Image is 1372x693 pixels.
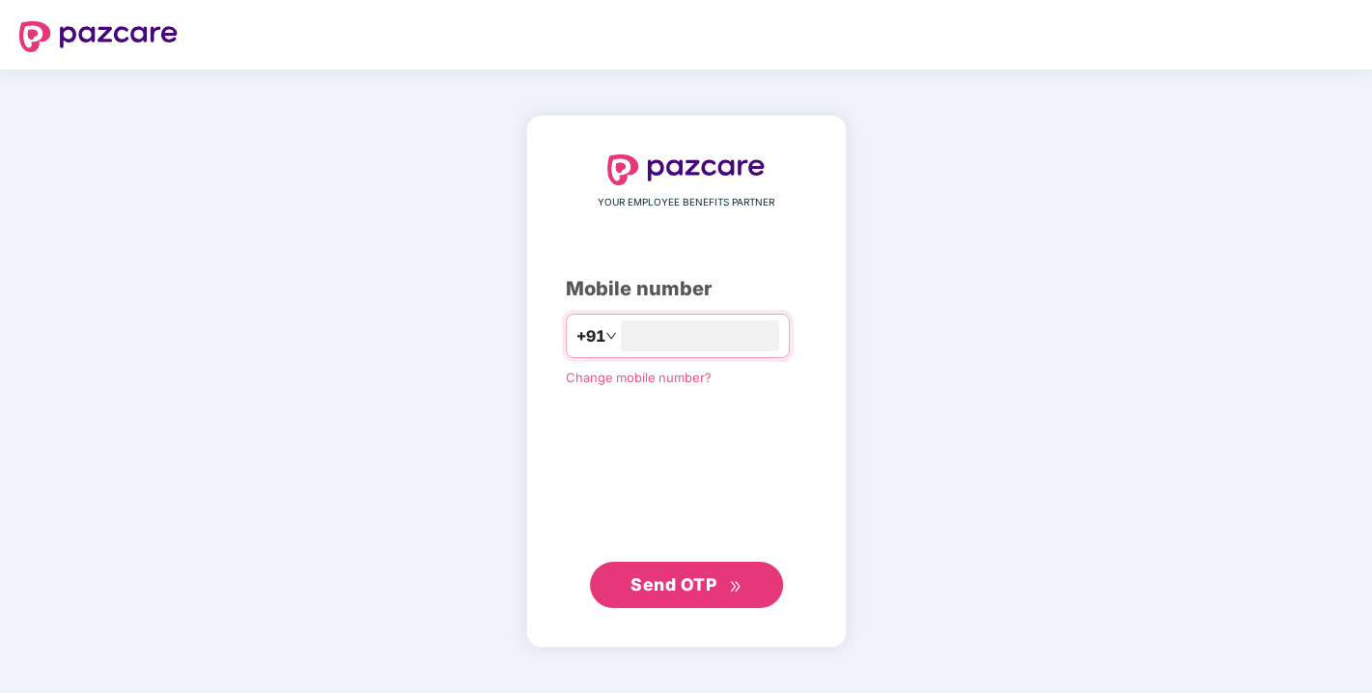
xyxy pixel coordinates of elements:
[576,324,605,348] span: +91
[630,574,716,595] span: Send OTP
[729,580,742,593] span: double-right
[566,274,807,304] div: Mobile number
[19,21,178,52] img: logo
[607,154,766,185] img: logo
[605,330,617,342] span: down
[566,370,712,385] a: Change mobile number?
[598,195,774,210] span: YOUR EMPLOYEE BENEFITS PARTNER
[590,562,783,608] button: Send OTPdouble-right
